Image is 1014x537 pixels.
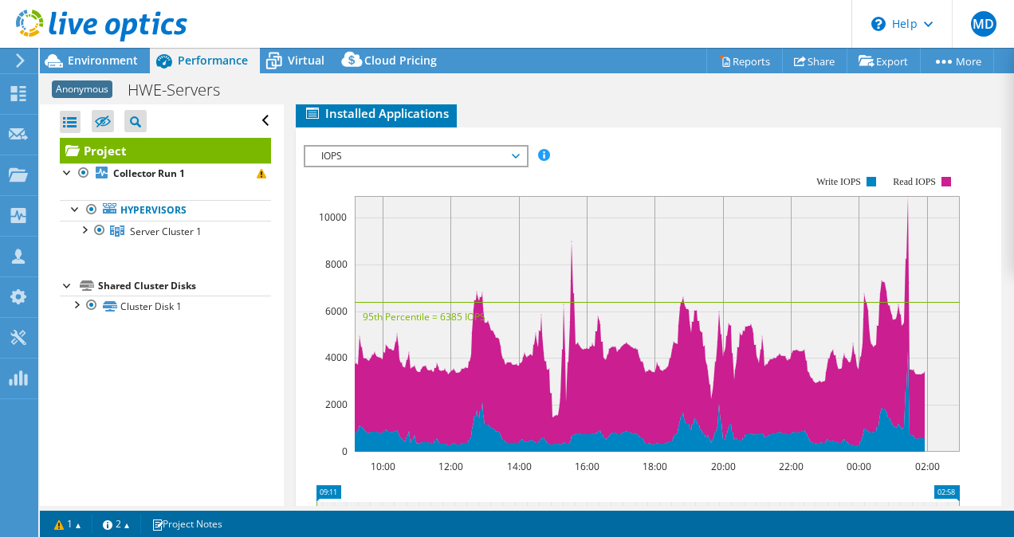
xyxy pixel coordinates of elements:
[120,81,245,99] h1: HWE-Servers
[43,514,92,534] a: 1
[847,49,921,73] a: Export
[364,53,437,68] span: Cloud Pricing
[68,53,138,68] span: Environment
[313,147,518,166] span: IOPS
[574,460,599,473] text: 16:00
[778,460,803,473] text: 22:00
[325,398,348,411] text: 2000
[710,460,735,473] text: 20:00
[60,200,271,221] a: Hypervisors
[706,49,783,73] a: Reports
[319,210,347,224] text: 10000
[60,138,271,163] a: Project
[871,17,886,31] svg: \n
[914,460,939,473] text: 02:00
[178,53,248,68] span: Performance
[52,80,112,98] span: Anonymous
[971,11,996,37] span: MD
[782,49,847,73] a: Share
[304,105,449,121] span: Installed Applications
[893,176,936,187] text: Read IOPS
[325,351,348,364] text: 4000
[325,304,348,318] text: 6000
[363,310,485,323] text: 95th Percentile = 6385 IOPS
[370,460,395,473] text: 10:00
[130,225,202,238] span: Server Cluster 1
[920,49,994,73] a: More
[438,460,462,473] text: 12:00
[325,257,348,271] text: 8000
[140,514,234,534] a: Project Notes
[98,276,271,296] div: Shared Cluster Disks
[60,296,271,316] a: Cluster Disk 1
[846,460,871,473] text: 00:00
[342,445,348,458] text: 0
[92,514,141,534] a: 2
[816,176,861,187] text: Write IOPS
[113,167,185,180] b: Collector Run 1
[60,163,271,184] a: Collector Run 1
[60,221,271,241] a: Server Cluster 1
[288,53,324,68] span: Virtual
[642,460,666,473] text: 18:00
[506,460,531,473] text: 14:00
